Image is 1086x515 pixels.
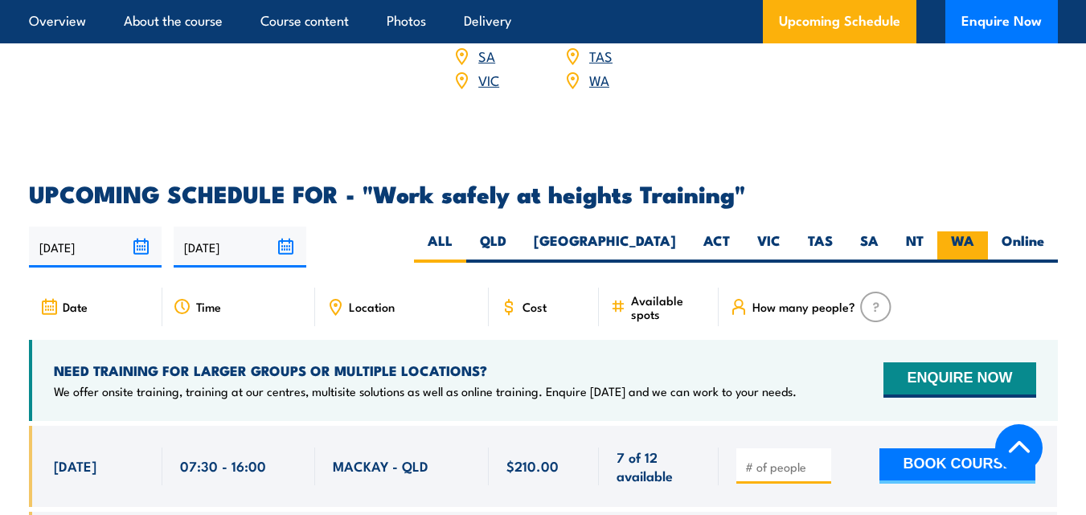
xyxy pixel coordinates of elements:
[54,456,96,475] span: [DATE]
[54,362,797,379] h4: NEED TRAINING FOR LARGER GROUPS OR MULTIPLE LOCATIONS?
[523,300,547,313] span: Cost
[506,456,559,475] span: $210.00
[879,448,1035,484] button: BOOK COURSE
[690,231,744,263] label: ACT
[54,383,797,399] p: We offer onsite training, training at our centres, multisite solutions as well as online training...
[63,300,88,313] span: Date
[414,231,466,263] label: ALL
[174,227,306,268] input: To date
[466,231,520,263] label: QLD
[937,231,988,263] label: WA
[29,227,162,268] input: From date
[333,456,428,475] span: MACKAY - QLD
[29,182,1058,203] h2: UPCOMING SCHEDULE FOR - "Work safely at heights Training"
[180,456,266,475] span: 07:30 - 16:00
[520,231,690,263] label: [GEOGRAPHIC_DATA]
[589,70,609,89] a: WA
[883,362,1035,398] button: ENQUIRE NOW
[617,448,701,485] span: 7 of 12 available
[752,300,855,313] span: How many people?
[631,293,707,321] span: Available spots
[589,46,613,65] a: TAS
[196,300,221,313] span: Time
[478,46,495,65] a: SA
[988,231,1058,263] label: Online
[744,231,794,263] label: VIC
[478,70,499,89] a: VIC
[794,231,846,263] label: TAS
[349,300,395,313] span: Location
[892,231,937,263] label: NT
[745,459,826,475] input: # of people
[846,231,892,263] label: SA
